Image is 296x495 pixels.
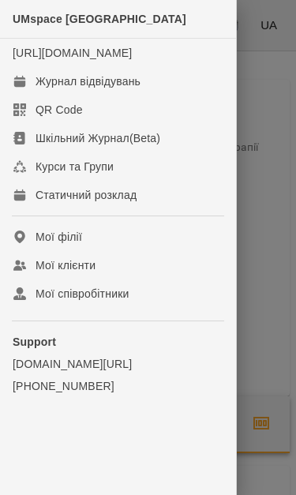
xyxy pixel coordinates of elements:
[36,130,160,146] div: Шкільний Журнал(Beta)
[36,102,83,118] div: QR Code
[13,356,223,372] a: [DOMAIN_NAME][URL]
[36,159,114,174] div: Курси та Групи
[13,334,223,350] p: Support
[36,229,82,245] div: Мої філії
[13,378,223,394] a: [PHONE_NUMBER]
[13,13,186,25] span: UMspace [GEOGRAPHIC_DATA]
[36,257,96,273] div: Мої клієнти
[36,187,137,203] div: Статичний розклад
[36,73,141,89] div: Журнал відвідувань
[13,47,132,59] a: [URL][DOMAIN_NAME]
[36,286,129,302] div: Мої співробітники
